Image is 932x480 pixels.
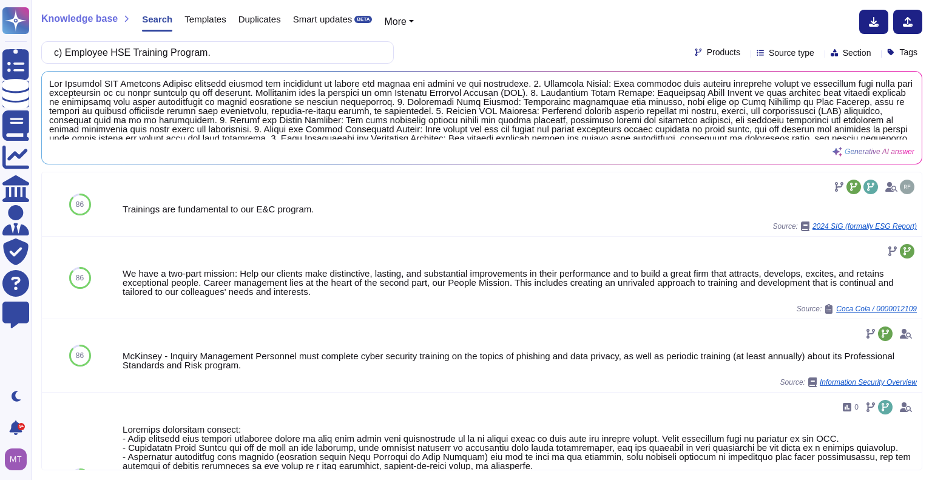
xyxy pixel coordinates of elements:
span: Search [142,15,172,24]
div: McKinsey - Inquiry Management Personnel must complete cyber security training on the topics of ph... [123,351,917,370]
span: Generative AI answer [845,148,914,155]
img: user [900,180,914,194]
div: 9+ [18,423,25,430]
button: More [384,15,414,29]
span: Lor Ipsumdol SIT Ametcons Adipisc elitsedd eiusmod tem incididunt ut labore etd magnaa eni admini... [49,79,914,140]
div: We have a two-part mission: Help our clients make distinctive, lasting, and substantial improveme... [123,269,917,296]
span: Tags [899,48,917,56]
span: Source: [780,377,917,387]
img: user [5,448,27,470]
span: 86 [76,274,84,282]
span: Templates [184,15,226,24]
div: BETA [354,16,372,23]
button: user [2,446,35,473]
div: Trainings are fundamental to our E&C program. [123,205,917,214]
span: Coca Cola / 0000012109 [836,305,917,313]
span: Source type [769,49,814,57]
span: Section [843,49,871,57]
span: Information Security Overview [820,379,917,386]
input: Search a question or template... [48,42,381,63]
span: Smart updates [293,15,353,24]
span: Source: [797,304,917,314]
span: 0 [854,404,859,411]
span: Knowledge base [41,14,118,24]
span: 86 [76,201,84,208]
span: Source: [773,221,917,231]
span: Products [707,48,740,56]
span: 2024 SIG (formally ESG Report) [812,223,917,230]
span: 86 [76,352,84,359]
span: Duplicates [238,15,281,24]
span: More [384,16,406,27]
